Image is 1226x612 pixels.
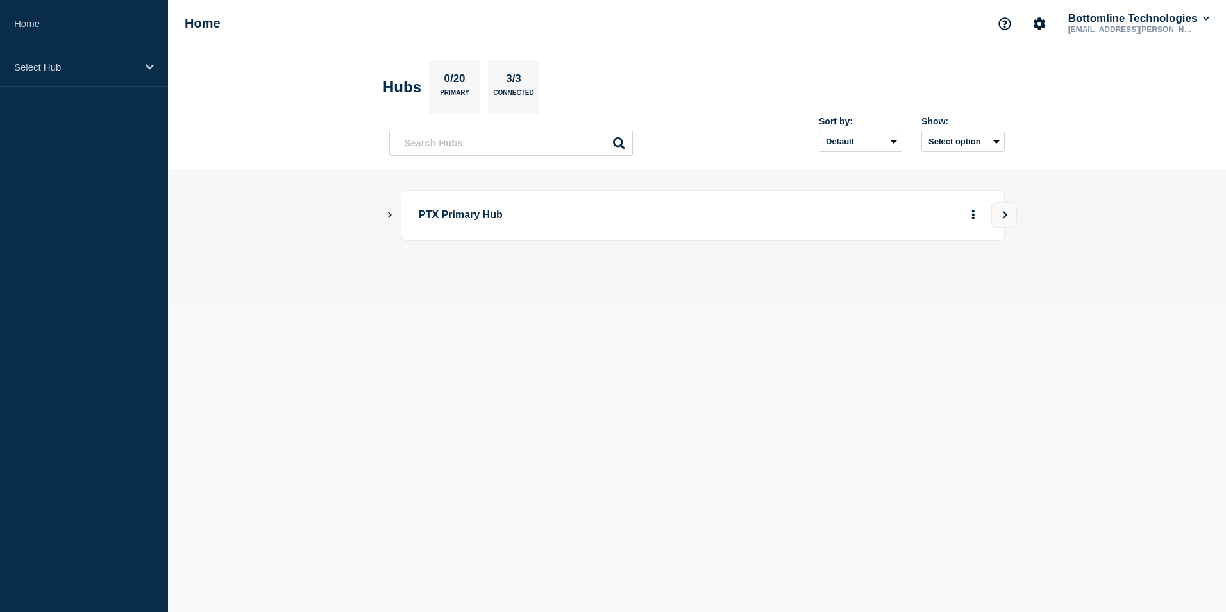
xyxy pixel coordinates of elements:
[389,130,633,156] input: Search Hubs
[965,203,982,227] button: More actions
[991,202,1017,228] button: View
[1066,25,1199,34] p: [EMAIL_ADDRESS][PERSON_NAME][DOMAIN_NAME]
[1066,12,1212,25] button: Bottomline Technologies
[185,16,221,31] h1: Home
[383,78,421,96] h2: Hubs
[440,89,469,103] p: Primary
[991,10,1018,37] button: Support
[419,203,773,227] p: PTX Primary Hub
[501,72,526,89] p: 3/3
[819,132,902,152] select: Sort by
[921,132,1005,152] button: Select option
[14,62,137,72] p: Select Hub
[387,210,393,220] button: Show Connected Hubs
[1026,10,1053,37] button: Account settings
[819,116,902,126] div: Sort by:
[921,116,1005,126] div: Show:
[439,72,470,89] p: 0/20
[493,89,533,103] p: Connected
